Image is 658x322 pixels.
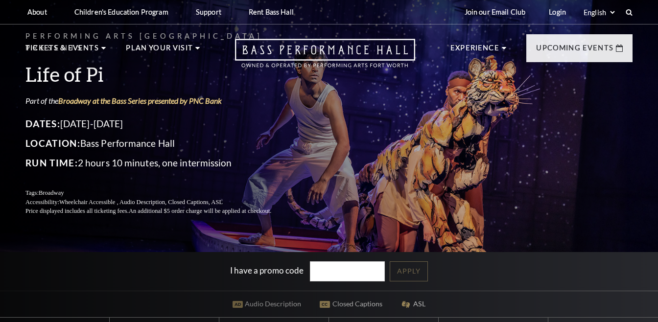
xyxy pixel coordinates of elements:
span: Location: [25,138,80,149]
p: Tickets & Events [25,42,99,60]
p: Plan Your Visit [126,42,193,60]
p: Part of the [25,95,295,106]
p: [DATE]-[DATE] [25,116,295,132]
p: Support [196,8,221,16]
select: Select: [582,8,616,17]
span: Dates: [25,118,60,129]
p: Children's Education Program [74,8,168,16]
span: An additional $5 order charge will be applied at checkout. [129,207,271,214]
label: I have a promo code [230,265,304,275]
p: Price displayed includes all ticketing fees. [25,207,295,216]
span: Wheelchair Accessible , Audio Description, Closed Captions, ASL [59,199,223,206]
p: 2 hours 10 minutes, one intermission [25,155,295,171]
p: Rent Bass Hall [249,8,294,16]
a: Broadway at the Bass Series presented by PNC Bank [58,96,222,105]
p: Tags: [25,188,295,198]
p: About [27,8,47,16]
span: Run Time: [25,157,78,168]
p: Bass Performance Hall [25,136,295,151]
span: Broadway [39,189,64,196]
p: Experience [450,42,499,60]
p: Accessibility: [25,198,295,207]
p: Upcoming Events [536,42,613,60]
